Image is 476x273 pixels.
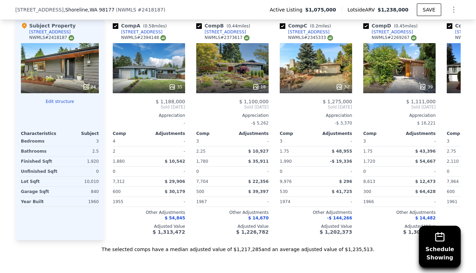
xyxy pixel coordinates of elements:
[363,224,436,229] div: Adjusted Value
[61,156,99,166] div: 1,920
[252,83,266,90] div: 18
[169,83,182,90] div: 35
[196,224,269,229] div: Adjusted Value
[330,159,352,164] span: -$ 19,336
[150,167,185,176] div: -
[363,29,413,35] a: [STREET_ADDRESS]
[336,83,349,90] div: 32
[21,99,99,104] button: Edit structure
[363,113,436,118] div: Appreciation
[138,7,164,13] span: # 2418187
[447,179,459,184] span: 7,964
[363,210,436,215] div: Other Adjustments
[113,104,185,110] span: Sold [DATE]
[145,24,154,29] span: 0.58
[118,7,136,13] span: NWMLS
[234,136,269,146] div: -
[61,187,99,196] div: 840
[363,131,399,136] div: Comp
[15,6,64,13] span: [STREET_ADDRESS]
[332,189,352,194] span: $ 41,725
[61,146,99,156] div: 2.5
[205,29,246,35] div: [STREET_ADDRESS]
[196,113,269,118] div: Appreciation
[417,121,436,126] span: $ 16,221
[447,3,461,17] button: Show Options
[288,35,333,41] div: NWMLS # 2345333
[363,169,366,174] span: 0
[232,131,269,136] div: Adjustments
[64,6,114,13] span: , Shoreline
[251,121,269,126] span: -$ 5,262
[320,229,352,235] span: $ 1,202,373
[113,29,162,35] a: [STREET_ADDRESS]
[196,139,199,144] span: 3
[378,7,408,13] span: $1,238,000
[196,159,208,164] span: 1,780
[280,104,352,110] span: Sold [DATE]
[21,136,58,146] div: Bedrooms
[196,29,246,35] a: [STREET_ADDRESS]
[234,197,269,207] div: -
[399,131,436,136] div: Adjustments
[196,146,231,156] div: 2.25
[363,159,375,164] span: 1,720
[396,24,405,29] span: 0.45
[205,35,249,41] div: NWMLS # 2373617
[239,99,269,104] span: $ 1,100,000
[411,35,416,41] img: NWMLS Logo
[401,167,436,176] div: -
[60,131,99,136] div: Subject
[121,29,162,35] div: [STREET_ADDRESS]
[447,139,450,144] span: 3
[82,83,96,90] div: 24
[317,197,352,207] div: -
[415,189,436,194] span: $ 64,428
[150,136,185,146] div: -
[113,22,169,29] div: Comp A
[415,149,436,154] span: $ 43,396
[363,22,420,29] div: Comp D
[228,24,238,29] span: 0.44
[21,146,58,156] div: Bathrooms
[116,6,165,13] div: ( )
[150,197,185,207] div: -
[61,167,99,176] div: 0
[113,139,116,144] span: 4
[160,35,166,41] img: NWMLS Logo
[21,187,58,196] div: Garage Sqft
[113,118,185,128] div: -
[165,216,185,220] span: $ 54,845
[21,167,58,176] div: Unfinished Sqft
[21,22,76,29] div: Subject Property
[113,210,185,215] div: Other Adjustments
[61,136,99,146] div: 3
[113,197,148,207] div: 1955
[363,189,371,194] span: 300
[332,149,352,154] span: $ 48,955
[372,35,416,41] div: NWMLS # 2269267
[317,136,352,146] div: -
[280,224,352,229] div: Adjusted Value
[311,24,318,29] span: 0.2
[280,131,316,136] div: Comp
[196,179,208,184] span: 7,704
[447,189,455,194] span: 600
[165,189,185,194] span: $ 30,179
[280,189,288,194] span: 530
[447,159,459,164] span: 2,110
[196,131,232,136] div: Comp
[113,189,121,194] span: 600
[15,240,461,253] div: The selected comps have a median adjusted value of $1,217,285 and an average adjusted value of $1...
[69,35,74,41] img: NWMLS Logo
[280,139,283,144] span: 3
[29,35,74,41] div: NWMLS # 2418187
[165,179,185,184] span: $ 29,906
[327,35,333,41] img: NWMLS Logo
[335,121,352,126] span: -$ 3,370
[248,179,269,184] span: $ 22,356
[248,159,269,164] span: $ 35,911
[121,35,166,41] div: NWMLS # 2394148
[406,99,436,104] span: $ 1,111,000
[280,179,292,184] span: 9,976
